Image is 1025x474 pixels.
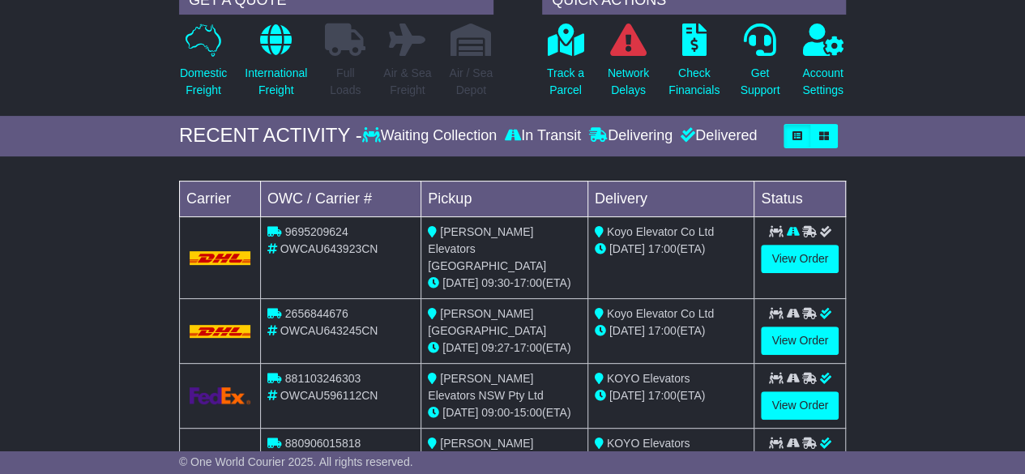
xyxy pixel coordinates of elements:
[428,339,581,357] div: - (ETA)
[421,181,588,216] td: Pickup
[179,181,260,216] td: Carrier
[260,181,421,216] td: OWC / Carrier #
[383,65,431,99] p: Air & Sea Freight
[802,65,843,99] p: Account Settings
[754,181,846,216] td: Status
[607,225,714,238] span: Koyo Elevator Co Ltd
[677,127,757,145] div: Delivered
[428,437,543,467] span: [PERSON_NAME] Elevators NSW Pty Ltd
[481,406,510,419] span: 09:00
[514,341,542,354] span: 17:00
[740,65,779,99] p: Get Support
[761,327,839,355] a: View Order
[585,127,677,145] div: Delivering
[648,242,677,255] span: 17:00
[190,251,250,264] img: DHL.png
[285,307,348,320] span: 2656844676
[481,341,510,354] span: 09:27
[280,324,378,337] span: OWCAU643245CN
[595,387,748,404] div: (ETA)
[668,65,720,99] p: Check Financials
[428,372,543,402] span: [PERSON_NAME] Elevators NSW Pty Ltd
[609,389,645,402] span: [DATE]
[179,23,228,108] a: DomesticFreight
[285,437,361,450] span: 880906015818
[428,225,546,272] span: [PERSON_NAME] Elevators [GEOGRAPHIC_DATA]
[801,23,844,108] a: AccountSettings
[587,181,754,216] td: Delivery
[607,372,690,385] span: KOYO Elevators
[608,65,649,99] p: Network Delays
[442,406,478,419] span: [DATE]
[442,276,478,289] span: [DATE]
[179,124,362,147] div: RECENT ACTIVITY -
[609,242,645,255] span: [DATE]
[442,341,478,354] span: [DATE]
[761,245,839,273] a: View Order
[514,406,542,419] span: 15:00
[280,242,378,255] span: OWCAU643923CN
[179,455,413,468] span: © One World Courier 2025. All rights reserved.
[761,391,839,420] a: View Order
[609,324,645,337] span: [DATE]
[607,437,690,450] span: KOYO Elevators
[595,241,748,258] div: (ETA)
[648,324,677,337] span: 17:00
[362,127,501,145] div: Waiting Collection
[428,275,581,292] div: - (ETA)
[547,65,584,99] p: Track a Parcel
[668,23,720,108] a: CheckFinancials
[449,65,493,99] p: Air / Sea Depot
[285,225,348,238] span: 9695209624
[514,276,542,289] span: 17:00
[285,372,361,385] span: 881103246303
[546,23,585,108] a: Track aParcel
[245,65,307,99] p: International Freight
[190,387,250,404] img: GetCarrierServiceLogo
[180,65,227,99] p: Domestic Freight
[607,23,650,108] a: NetworkDelays
[739,23,780,108] a: GetSupport
[595,322,748,339] div: (ETA)
[280,389,378,402] span: OWCAU596112CN
[481,276,510,289] span: 09:30
[428,404,581,421] div: - (ETA)
[648,389,677,402] span: 17:00
[501,127,585,145] div: In Transit
[428,307,546,337] span: [PERSON_NAME] [GEOGRAPHIC_DATA]
[607,307,714,320] span: Koyo Elevator Co Ltd
[325,65,365,99] p: Full Loads
[244,23,308,108] a: InternationalFreight
[190,325,250,338] img: DHL.png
